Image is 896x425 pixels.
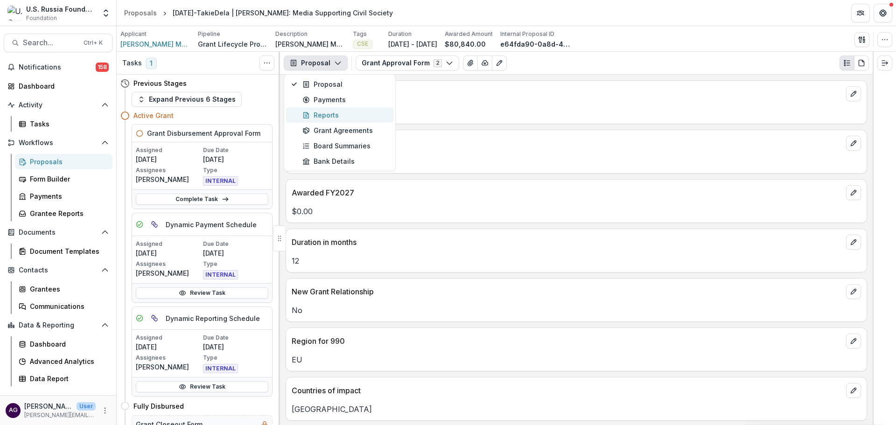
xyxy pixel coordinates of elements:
button: Open entity switcher [99,4,112,22]
button: Notifications158 [4,60,112,75]
p: Pipeline [198,30,220,38]
p: Region for 990 [292,335,842,347]
p: [PERSON_NAME] [136,268,201,278]
a: Review Task [136,381,268,392]
button: Expand right [877,56,892,70]
h5: Grant Disbursement Approval Form [147,128,260,138]
a: Payments [15,188,112,204]
button: edit [846,334,861,348]
p: Due Date [203,146,268,154]
p: Assignees [136,166,201,174]
p: Tags [353,30,367,38]
p: Countries of impact [292,385,842,396]
button: More [99,405,111,416]
div: Document Templates [30,246,105,256]
span: Workflows [19,139,98,147]
h5: Dynamic Reporting Schedule [166,314,260,323]
h5: Dynamic Payment Schedule [166,220,257,230]
a: Document Templates [15,244,112,259]
p: Assigned [136,146,201,154]
a: Tasks [15,116,112,132]
p: Due Date [203,334,268,342]
div: U.S. Russia Foundation [26,4,96,14]
button: edit [846,86,861,101]
button: Partners [851,4,870,22]
div: Payments [30,191,105,201]
p: $80,840.00 [292,107,861,118]
p: $0.00 [292,156,861,167]
p: Type [203,260,268,268]
div: Board Summaries [302,141,388,151]
div: Proposals [124,8,157,18]
a: Review Task [136,287,268,299]
nav: breadcrumb [120,6,397,20]
span: 158 [96,63,109,72]
p: Awarded FY2025 [292,88,842,99]
p: 12 [292,255,861,266]
p: Awarded FY2027 [292,187,842,198]
button: Open Contacts [4,263,112,278]
div: Tasks [30,119,105,129]
button: View dependent tasks [147,311,162,326]
p: [DATE] [203,154,268,164]
button: Grant Approval Form2 [356,56,459,70]
div: Ctrl + K [82,38,105,48]
p: Assigned [136,240,201,248]
button: Expand Previous 6 Stages [132,92,242,107]
p: $80,840.00 [445,39,486,49]
p: [PERSON_NAME] [136,174,201,184]
span: Notifications [19,63,96,71]
button: Toggle View Cancelled Tasks [259,56,274,70]
p: Duration [388,30,412,38]
button: View dependent tasks [147,217,162,232]
button: Search... [4,34,112,52]
span: Foundation [26,14,57,22]
button: edit [846,284,861,299]
p: Assigned [136,334,201,342]
span: Search... [23,38,78,47]
div: Advanced Analytics [30,356,105,366]
button: Open Activity [4,98,112,112]
a: Dashboard [15,336,112,352]
button: View Attached Files [463,56,478,70]
div: Proposals [30,157,105,167]
p: Type [203,354,268,362]
div: Grantee Reports [30,209,105,218]
img: U.S. Russia Foundation [7,6,22,21]
p: Grant Lifecycle Process [198,39,268,49]
a: Grantees [15,281,112,297]
button: Proposal [284,56,348,70]
button: Open Workflows [4,135,112,150]
div: [DATE]-TakieDela | [PERSON_NAME]: Media Supporting Civil Society [173,8,393,18]
p: Type [203,166,268,174]
div: Proposal [302,79,388,89]
span: Contacts [19,266,98,274]
p: EU [292,354,861,365]
p: Description [275,30,308,38]
button: Plaintext view [840,56,854,70]
p: [PERSON_NAME] [136,362,201,372]
span: CSE [357,41,368,47]
a: [PERSON_NAME] Media [120,39,190,49]
p: Duration in months [292,237,842,248]
p: Awarded Amount [445,30,493,38]
a: Complete Task [136,194,268,205]
span: INTERNAL [203,364,238,373]
button: edit [846,383,861,398]
div: Grantees [30,284,105,294]
p: Assignees [136,260,201,268]
a: Proposals [15,154,112,169]
p: No [292,305,861,316]
div: Data Report [30,374,105,383]
span: 1 [146,58,157,69]
button: edit [846,136,861,151]
div: Bank Details [302,156,388,166]
p: [PERSON_NAME] Media aims to amplify marginalized voices in [GEOGRAPHIC_DATA] through journalistic... [275,39,345,49]
div: Dashboard [19,81,105,91]
p: [PERSON_NAME][EMAIL_ADDRESS][PERSON_NAME][DOMAIN_NAME] [24,411,96,419]
span: INTERNAL [203,270,238,279]
button: Open Data & Reporting [4,318,112,333]
h4: Previous Stages [133,78,187,88]
div: Reports [302,110,388,120]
